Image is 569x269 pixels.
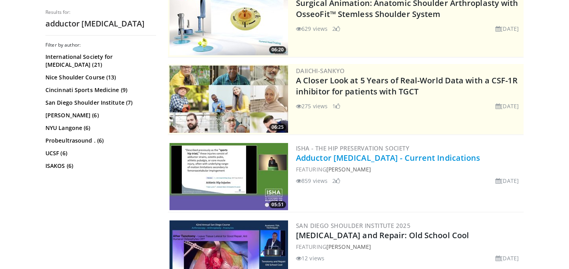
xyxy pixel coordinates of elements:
[332,24,340,33] li: 2
[296,165,522,173] div: FEATURING
[269,201,286,208] span: 05:51
[269,46,286,53] span: 06:20
[45,124,154,132] a: NYU Langone (6)
[296,144,409,152] a: ISHA - The Hip Preservation Society
[45,99,154,107] a: San Diego Shoulder Institute (7)
[45,9,156,15] p: Results for:
[45,73,154,81] a: Nice Shoulder Course (13)
[45,86,154,94] a: Cincinnati Sports Medicine (9)
[296,102,328,110] li: 275 views
[296,222,411,229] a: San Diego Shoulder Institute 2025
[170,143,288,210] a: 05:51
[45,53,154,69] a: International Society for [MEDICAL_DATA] (21)
[45,42,156,48] h3: Filter by author:
[296,243,522,251] div: FEATURING
[296,67,345,75] a: Daiichi-Sankyo
[326,243,371,250] a: [PERSON_NAME]
[170,66,288,133] a: 06:25
[296,24,328,33] li: 629 views
[45,162,154,170] a: ISAKOS (6)
[269,124,286,131] span: 06:25
[296,230,469,241] a: [MEDICAL_DATA] and Repair: Old School Cool
[170,143,288,210] img: 1e5c99a8-3485-44a2-a507-2f053a44c204.300x170_q85_crop-smart_upscale.jpg
[45,149,154,157] a: UCSF (6)
[496,102,519,110] li: [DATE]
[496,24,519,33] li: [DATE]
[296,152,480,163] a: Adductor [MEDICAL_DATA] - Current Indications
[296,177,328,185] li: 859 views
[45,111,154,119] a: [PERSON_NAME] (6)
[496,254,519,262] li: [DATE]
[496,177,519,185] li: [DATE]
[170,66,288,133] img: 93c22cae-14d1-47f0-9e4a-a244e824b022.png.300x170_q85_crop-smart_upscale.jpg
[45,19,156,29] h2: adductor [MEDICAL_DATA]
[326,166,371,173] a: [PERSON_NAME]
[332,102,340,110] li: 1
[296,75,518,97] a: A Closer Look at 5 Years of Real-World Data with a CSF-1R inhibitor for patients with TGCT
[332,177,340,185] li: 2
[296,254,324,262] li: 12 views
[45,137,154,145] a: Probeultrasound . (6)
